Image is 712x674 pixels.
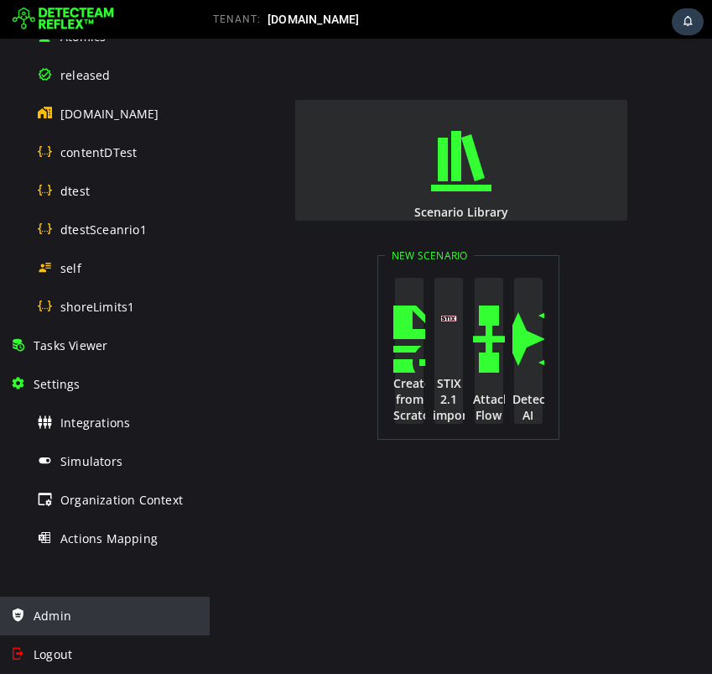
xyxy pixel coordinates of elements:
span: dtest [60,183,90,199]
span: Tasks Viewer [34,337,107,353]
span: TENANT: [213,13,261,25]
span: contentDTest [60,144,137,160]
legend: New Scenario [175,210,264,224]
span: self [60,260,81,276]
button: Attack Flow [265,239,294,385]
button: STIX 2.1 import [225,239,253,385]
div: STIX 2.1 import [223,337,255,384]
div: Scenario Library [84,165,419,181]
span: Settings [34,376,81,392]
span: Integrations [60,415,130,431]
span: shoreLimits1 [60,299,134,315]
button: Detecteam AI [304,239,333,385]
span: Organization Context [60,492,183,508]
button: Scenario Library [86,61,418,182]
span: Actions Mapping [60,530,158,546]
span: Logout [34,646,72,662]
span: Simulators [60,453,122,469]
button: Create from Scratch [185,239,214,385]
span: dtestSceanrio1 [60,222,147,238]
div: Task Notifications [672,8,704,35]
div: Attack Flow [263,353,295,384]
div: Detecteam AI [303,353,335,384]
img: Detecteam logo [13,6,114,33]
img: logo_stix.svg [231,277,247,283]
div: Create from Scratch [184,337,216,384]
span: [DOMAIN_NAME] [60,106,159,122]
span: Admin [34,608,71,624]
span: released [60,67,111,83]
span: [DOMAIN_NAME] [268,13,360,26]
